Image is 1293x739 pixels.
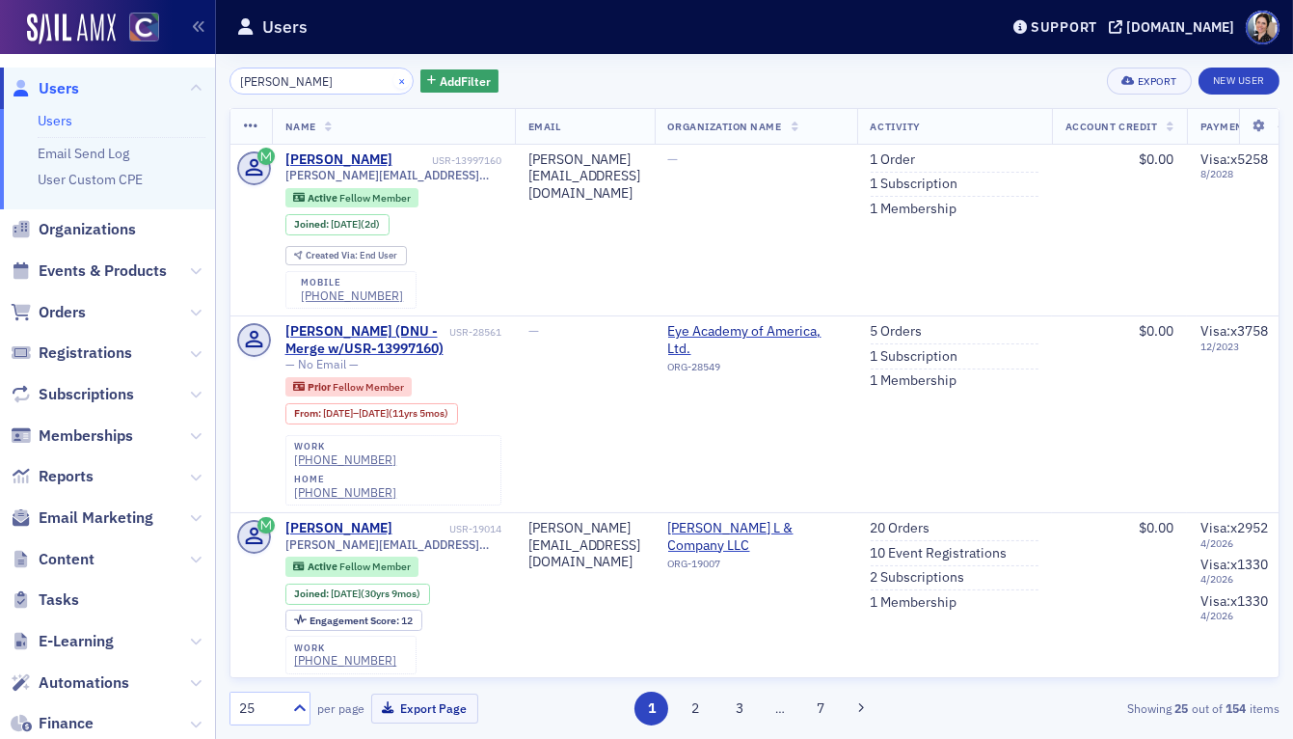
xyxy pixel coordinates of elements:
[285,520,392,537] a: [PERSON_NAME]
[308,191,339,205] span: Active
[116,13,159,45] a: View Homepage
[294,653,396,668] a: [PHONE_NUMBER]
[294,218,331,231] span: Joined :
[420,69,499,94] button: AddFilter
[871,176,958,193] a: 1 Subscription
[331,587,361,600] span: [DATE]
[393,71,411,89] button: ×
[308,380,333,394] span: Prior
[129,13,159,42] img: SailAMX
[1139,151,1173,168] span: $0.00
[1139,519,1173,536] span: $0.00
[528,120,561,133] span: Email
[668,151,679,168] span: —
[668,558,844,577] div: ORG-19007
[301,277,403,288] div: mobile
[285,610,422,631] div: Engagement Score: 12
[767,699,794,717] span: …
[239,698,282,719] div: 25
[1223,699,1250,717] strong: 154
[1246,11,1280,44] span: Profile
[294,485,396,500] a: [PHONE_NUMBER]
[317,699,364,717] label: per page
[294,407,323,420] span: From :
[871,201,957,218] a: 1 Membership
[308,560,339,573] span: Active
[440,72,491,90] span: Add Filter
[38,145,129,162] a: Email Send Log
[11,342,132,364] a: Registrations
[1139,322,1173,340] span: $0.00
[395,154,501,167] div: USR-13997160
[285,403,458,424] div: From: 2011-08-31 00:00:00
[1199,68,1280,95] a: New User
[11,631,114,652] a: E-Learning
[293,561,410,573] a: Active Fellow Member
[1200,151,1268,168] span: Visa : x5258
[285,168,501,182] span: [PERSON_NAME][EMAIL_ADDRESS][DOMAIN_NAME]
[39,78,79,99] span: Users
[339,560,411,573] span: Fellow Member
[39,342,132,364] span: Registrations
[294,452,396,467] a: [PHONE_NUMBER]
[285,188,419,207] div: Active: Active: Fellow Member
[668,361,844,380] div: ORG-28549
[359,406,389,420] span: [DATE]
[229,68,414,95] input: Search…
[11,384,134,405] a: Subscriptions
[285,323,446,357] div: [PERSON_NAME] (DNU - Merge w/USR-13997160)
[27,14,116,44] img: SailAMX
[11,260,167,282] a: Events & Products
[11,507,153,529] a: Email Marketing
[449,326,501,339] div: USR-28561
[38,171,143,188] a: User Custom CPE
[293,380,403,393] a: Prior Fellow Member
[306,251,397,261] div: End User
[1200,519,1268,536] span: Visa : x2952
[11,713,94,734] a: Finance
[11,549,94,570] a: Content
[293,191,410,204] a: Active Fellow Member
[722,692,756,725] button: 3
[333,380,404,394] span: Fellow Member
[1200,322,1268,340] span: Visa : x3758
[39,384,134,405] span: Subscriptions
[11,672,129,694] a: Automations
[871,151,916,169] a: 1 Order
[294,441,396,452] div: work
[668,323,844,357] a: Eye Academy of America, Ltd.
[11,219,136,240] a: Organizations
[285,377,413,397] div: Prior: Prior: Fellow Member
[871,120,921,133] span: Activity
[285,246,407,266] div: Created Via: End User
[285,357,359,371] span: — No Email —
[331,588,420,600] div: (30yrs 9mos)
[294,588,331,600] span: Joined :
[11,425,133,447] a: Memberships
[11,589,79,611] a: Tasks
[39,631,114,652] span: E-Learning
[39,549,94,570] span: Content
[1200,556,1268,573] span: Visa : x1330
[294,643,396,654] div: work
[871,520,930,537] a: 20 Orders
[285,151,392,169] a: [PERSON_NAME]
[38,112,72,129] a: Users
[301,288,403,303] a: [PHONE_NUMBER]
[11,466,94,487] a: Reports
[11,302,86,323] a: Orders
[803,692,837,725] button: 7
[668,120,782,133] span: Organization Name
[39,713,94,734] span: Finance
[1138,76,1177,87] div: Export
[11,78,79,99] a: Users
[310,616,413,626] div: 12
[262,15,308,39] h1: Users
